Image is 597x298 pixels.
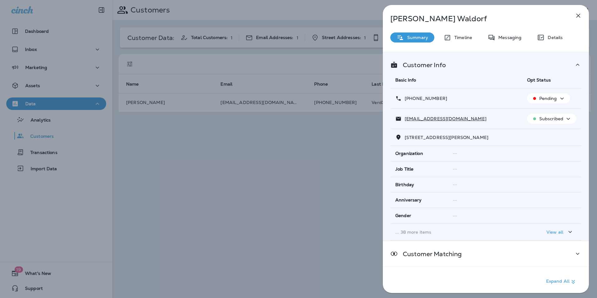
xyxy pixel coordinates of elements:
[390,14,561,23] p: [PERSON_NAME] Waldorf
[495,35,521,40] p: Messaging
[395,182,414,187] span: Birthday
[453,213,457,219] span: --
[404,35,428,40] p: Summary
[451,35,472,40] p: Timeline
[395,230,517,235] p: ... 38 more items
[544,226,576,238] button: View all
[545,35,563,40] p: Details
[546,230,563,235] p: View all
[398,62,446,67] p: Customer Info
[402,96,447,101] p: [PHONE_NUMBER]
[544,276,580,287] button: Expand All
[395,151,423,156] span: Organization
[453,182,457,187] span: --
[453,151,457,156] span: --
[395,197,422,203] span: Anniversary
[546,278,577,286] p: Expand All
[527,77,551,83] span: Opt Status
[453,197,457,203] span: --
[402,116,486,121] p: [EMAIL_ADDRESS][DOMAIN_NAME]
[539,96,557,101] p: Pending
[453,166,457,172] span: --
[398,251,462,256] p: Customer Matching
[539,116,563,121] p: Subscribed
[527,114,576,124] button: Subscribed
[395,213,411,218] span: Gender
[395,166,413,172] span: Job Title
[405,135,488,140] span: [STREET_ADDRESS][PERSON_NAME]
[527,93,570,103] button: Pending
[395,77,416,83] span: Basic Info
